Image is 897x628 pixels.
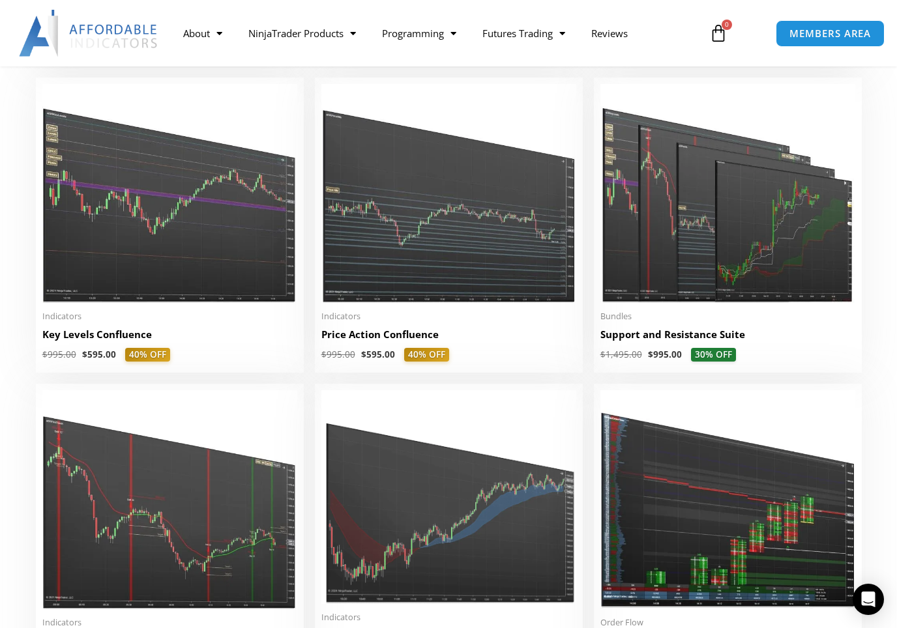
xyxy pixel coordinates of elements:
[600,328,855,348] a: Support and Resistance Suite
[776,20,885,47] a: MEMBERS AREA
[42,84,297,303] img: Key Levels 1
[19,10,159,57] img: LogoAI | Affordable Indicators – NinjaTrader
[690,14,747,52] a: 0
[600,349,606,360] span: $
[578,18,641,48] a: Reviews
[600,84,855,303] img: Support and Resistance Suite 1
[125,348,170,362] span: 40% OFF
[600,390,855,609] img: OrderFlow 2
[42,328,297,348] a: Key Levels Confluence
[42,617,297,628] span: Indicators
[600,328,855,341] h2: Support and Resistance Suite
[600,349,642,360] bdi: 1,495.00
[235,18,369,48] a: NinjaTrader Products
[42,311,297,322] span: Indicators
[170,18,235,48] a: About
[42,328,297,341] h2: Key Levels Confluence
[691,348,736,362] span: 30% OFF
[42,349,48,360] span: $
[321,612,576,623] span: Indicators
[600,617,855,628] span: Order Flow
[42,390,297,609] img: First Touch Signals 1
[722,20,732,30] span: 0
[82,349,87,360] span: $
[789,29,871,38] span: MEMBERS AREA
[321,390,576,604] img: Best MAs Trend Indicator
[361,349,395,360] bdi: 595.00
[369,18,469,48] a: Programming
[648,349,653,360] span: $
[321,328,576,341] h2: Price Action Confluence
[42,349,76,360] bdi: 995.00
[321,349,355,360] bdi: 995.00
[469,18,578,48] a: Futures Trading
[648,349,682,360] bdi: 995.00
[82,349,116,360] bdi: 595.00
[361,349,366,360] span: $
[321,84,576,303] img: Price Action Confluence 2
[321,311,576,322] span: Indicators
[321,328,576,348] a: Price Action Confluence
[321,349,327,360] span: $
[600,311,855,322] span: Bundles
[404,348,449,362] span: 40% OFF
[170,18,699,48] nav: Menu
[853,584,884,615] div: Open Intercom Messenger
